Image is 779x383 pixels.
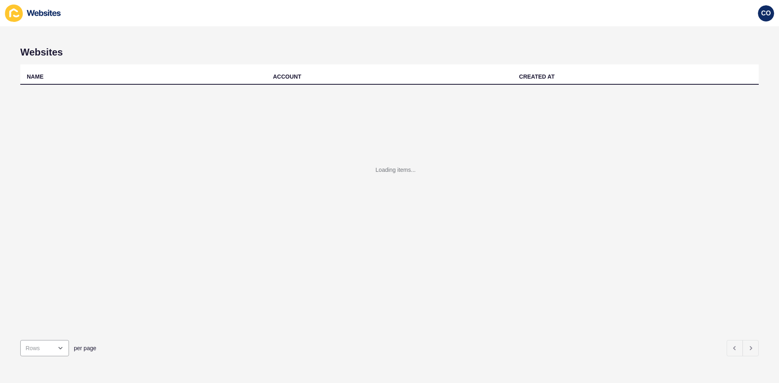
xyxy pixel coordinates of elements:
[519,73,555,81] div: CREATED AT
[273,73,301,81] div: ACCOUNT
[27,73,43,81] div: NAME
[761,9,771,17] span: CO
[20,340,69,356] div: open menu
[376,166,416,174] div: Loading items...
[74,344,96,352] span: per page
[20,47,759,58] h1: Websites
